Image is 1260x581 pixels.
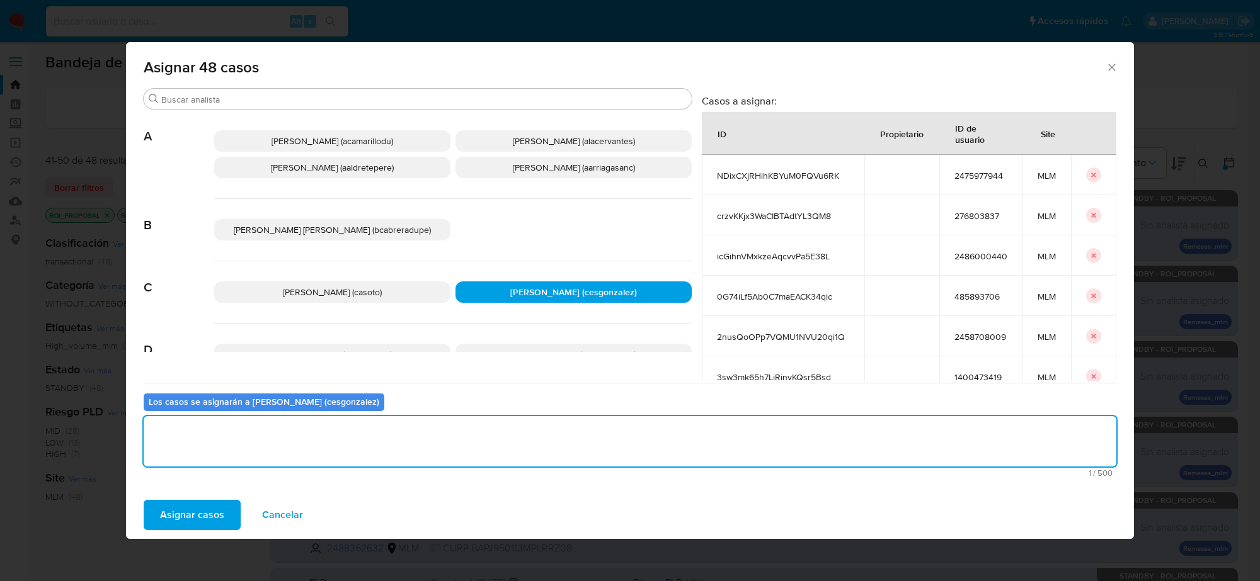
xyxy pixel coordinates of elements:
[283,286,382,298] span: [PERSON_NAME] (casoto)
[272,135,393,147] span: [PERSON_NAME] (acamarillodu)
[954,251,1007,262] span: 2486000440
[1086,248,1101,263] button: icon-button
[214,219,450,240] div: [PERSON_NAME] [PERSON_NAME] (bcabreradupe)
[455,157,692,178] div: [PERSON_NAME] (aarriagasanc)
[511,348,636,361] span: [PERSON_NAME] (dlagunesrodr)
[234,223,431,236] span: [PERSON_NAME] [PERSON_NAME] (bcabreradupe)
[455,281,692,303] div: [PERSON_NAME] (cesgonzalez)
[1038,331,1056,342] span: MLM
[455,344,692,365] div: [PERSON_NAME] (dlagunesrodr)
[954,371,1007,383] span: 1400473419
[246,500,319,530] button: Cancelar
[214,130,450,152] div: [PERSON_NAME] (acamarillodu)
[702,118,742,149] div: ID
[214,344,450,365] div: [PERSON_NAME] (dgoicochea)
[455,130,692,152] div: [PERSON_NAME] (alacervantes)
[513,161,635,174] span: [PERSON_NAME] (aarriagasanc)
[1086,288,1101,303] button: icon-button
[1106,61,1117,72] button: Cerrar ventana
[1026,118,1070,149] div: Site
[160,501,224,529] span: Asignar casos
[1086,369,1101,384] button: icon-button
[954,170,1007,181] span: 2475977944
[149,94,159,104] button: Buscar
[214,157,450,178] div: [PERSON_NAME] (aaldretepere)
[144,110,214,144] span: A
[1038,291,1056,302] span: MLM
[144,324,214,358] span: D
[717,331,849,342] span: 2nusQoOPp7VQMU1NVU20qi1Q
[147,469,1113,477] span: Máximo 500 caracteres
[717,210,849,222] span: crzvKKjx3WaCIBTAdtYL3QM8
[1086,167,1101,183] button: icon-button
[940,113,1022,154] div: ID de usuario
[717,291,849,302] span: 0G74iLf5Ab0C7maEACK34qic
[126,42,1134,539] div: assign-modal
[1038,371,1056,383] span: MLM
[954,291,1007,302] span: 485893706
[271,161,394,174] span: [PERSON_NAME] (aaldretepere)
[144,500,241,530] button: Asignar casos
[954,210,1007,222] span: 276803837
[144,60,1106,75] span: Asignar 48 casos
[1086,329,1101,344] button: icon-button
[214,281,450,303] div: [PERSON_NAME] (casoto)
[161,94,687,105] input: Buscar analista
[865,118,939,149] div: Propietario
[144,199,214,233] span: B
[144,261,214,295] span: C
[717,170,849,181] span: NDixCXjRHihKBYuM0FQVu6RK
[1038,170,1056,181] span: MLM
[1086,208,1101,223] button: icon-button
[702,94,1116,107] h3: Casos a asignar:
[717,251,849,262] span: icGihnVMxkzeAqcvvPa5E38L
[273,348,392,361] span: [PERSON_NAME] (dgoicochea)
[149,395,379,408] b: Los casos se asignarán a [PERSON_NAME] (cesgonzalez)
[1038,251,1056,262] span: MLM
[717,371,849,383] span: 3sw3mk65h7LiRinvKQsr5Bsd
[1038,210,1056,222] span: MLM
[510,286,637,298] span: [PERSON_NAME] (cesgonzalez)
[954,331,1007,342] span: 2458708009
[262,501,303,529] span: Cancelar
[513,135,635,147] span: [PERSON_NAME] (alacervantes)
